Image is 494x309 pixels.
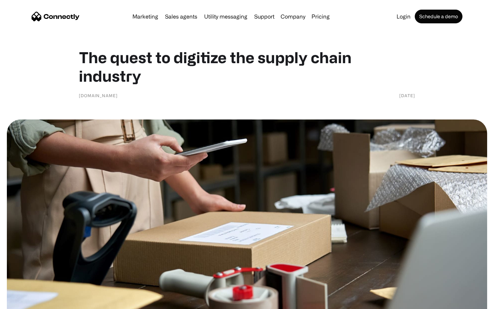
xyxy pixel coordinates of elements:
[79,48,415,85] h1: The quest to digitize the supply chain industry
[7,297,41,307] aside: Language selected: English
[415,10,462,23] a: Schedule a demo
[201,14,250,19] a: Utility messaging
[251,14,277,19] a: Support
[162,14,200,19] a: Sales agents
[394,14,413,19] a: Login
[309,14,332,19] a: Pricing
[281,12,305,21] div: Company
[130,14,161,19] a: Marketing
[399,92,415,99] div: [DATE]
[14,297,41,307] ul: Language list
[79,92,118,99] div: [DOMAIN_NAME]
